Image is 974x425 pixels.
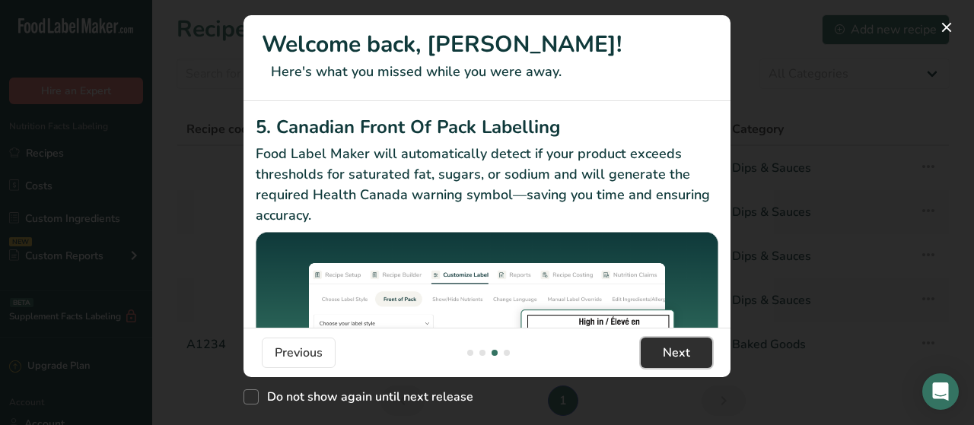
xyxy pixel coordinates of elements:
div: Open Intercom Messenger [922,373,959,410]
p: Food Label Maker will automatically detect if your product exceeds thresholds for saturated fat, ... [256,144,718,226]
p: Here's what you missed while you were away. [262,62,712,82]
button: Next [641,338,712,368]
button: Previous [262,338,336,368]
h2: 5. Canadian Front Of Pack Labelling [256,113,718,141]
h1: Welcome back, [PERSON_NAME]! [262,27,712,62]
img: Canadian Front Of Pack Labelling [256,232,718,406]
span: Next [663,344,690,362]
span: Previous [275,344,323,362]
span: Do not show again until next release [259,389,473,404]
